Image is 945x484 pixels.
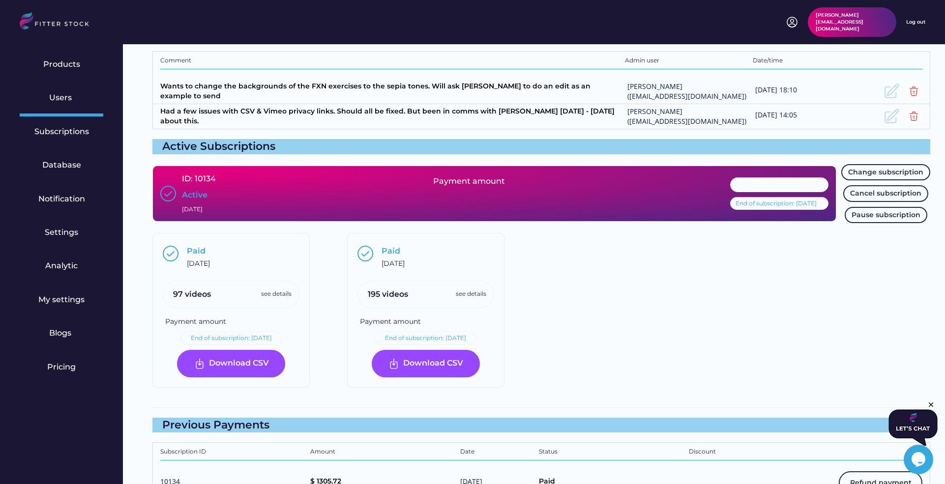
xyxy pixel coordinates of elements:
div: Users [49,92,74,103]
div: Database [42,160,81,171]
button: Pause subscription [845,207,927,224]
button: Change subscription [841,164,930,181]
div: Paid [187,246,206,256]
div: [DATE] 18:10 [755,85,878,97]
div: End of subscription: [DATE] [736,199,817,208]
img: Frame%20%287%29.svg [194,358,206,370]
div: Log out [906,19,925,26]
div: Amount [310,448,455,457]
div: Subscriptions [34,126,89,137]
img: LOGO.svg [20,12,97,32]
div: [PERSON_NAME] ([EMAIL_ADDRESS][DOMAIN_NAME]) [627,82,750,101]
div: Date/time [753,57,876,66]
div: Admin user [625,57,748,66]
iframe: chat widget [904,445,935,474]
img: Group%201000002397.svg [357,246,373,261]
div: Status [539,448,684,457]
img: Group%201000002397.svg [160,186,176,201]
div: Paid [382,246,400,256]
div: Payment amount [360,317,421,327]
div: [PERSON_NAME][EMAIL_ADDRESS][DOMAIN_NAME] [816,12,888,32]
div: Wants to change the backgrounds of the FXN exercises to the sepia tones. Will ask [PERSON_NAME] t... [160,82,622,101]
div: Previous Payments [152,418,930,433]
img: Group%201000002354.svg [905,83,922,100]
div: [DATE] [382,259,405,269]
img: Frame.svg [883,108,900,125]
div: Download CSV [403,358,463,370]
div: Analytic [45,260,78,271]
div: Payment amount [165,317,226,327]
img: Group%201000002397.svg [163,246,178,261]
div: Payment amount [433,176,507,187]
div: Active Subscriptions [152,139,930,154]
button: Cancel subscription [843,185,928,202]
div: Settings [45,227,78,238]
div: Had a few issues with CSV & Vimeo privacy links. Should all be fixed. But been in comms with [PER... [160,107,622,126]
div: Blogs [49,328,74,339]
div: Download CSV [209,358,269,370]
div: Active [182,190,207,200]
div: [DATE] [187,259,210,269]
img: Frame.svg [883,83,900,100]
div: see details [456,290,486,298]
div: Products [43,59,80,70]
div: Discount [689,448,834,457]
div: Pricing [47,362,76,372]
img: Group%201000002354.svg [905,108,922,125]
div: My settings [38,294,85,305]
div: [PERSON_NAME] ([EMAIL_ADDRESS][DOMAIN_NAME]) [627,107,750,126]
div: 97 videos [173,289,211,300]
div: Notification [38,194,85,204]
img: Frame%20%287%29.svg [388,358,400,370]
div: Subscription ID [160,448,305,457]
img: profile-circle.svg [786,16,798,28]
div: ID: 10134 [182,173,216,184]
div: End of subscription: [DATE] [385,334,466,342]
iframe: chat widget [888,400,938,446]
div: Comment [160,57,620,66]
div: [DATE] [182,205,203,214]
div: 195 videos [368,289,408,300]
div: Date [460,448,534,457]
div: [DATE] 14:05 [755,110,878,122]
div: End of subscription: [DATE] [191,334,272,342]
div: see details [261,290,292,298]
